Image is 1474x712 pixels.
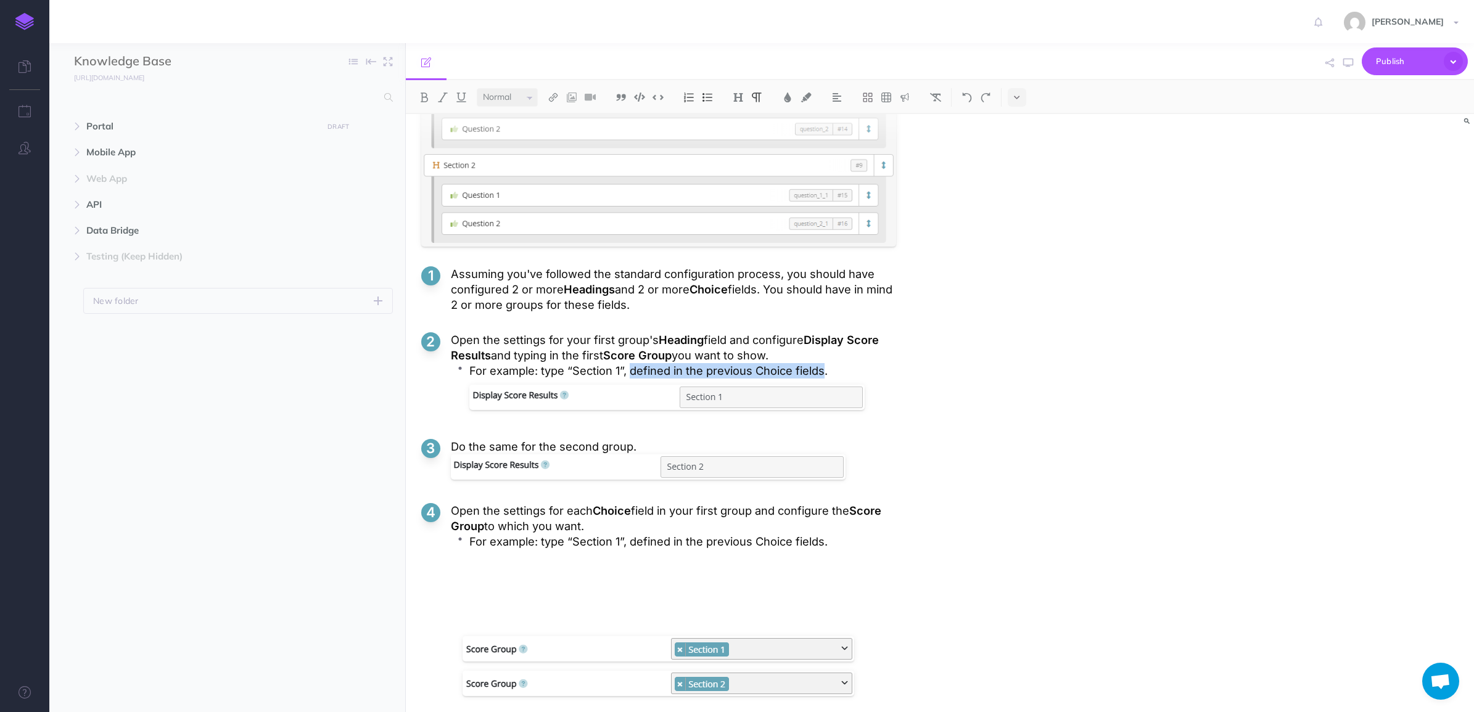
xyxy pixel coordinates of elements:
[1422,663,1459,700] a: Open chat
[659,333,704,346] strong: Heading
[782,92,793,102] img: Text color button
[566,92,577,102] img: Add image button
[1362,47,1468,75] button: Publish
[831,92,842,102] img: Alignment dropdown menu button
[733,92,744,102] img: Headings dropdown button
[585,92,596,102] img: Add video button
[419,92,430,102] img: Bold button
[702,92,713,102] img: Unordered list button
[86,119,316,134] span: Portal
[451,439,896,454] p: Do the same for the second group.
[548,92,559,102] img: Link button
[83,288,393,314] button: New folder
[634,92,645,102] img: Code block button
[74,86,377,108] input: Search
[593,504,631,517] strong: Choice
[1344,12,1365,33] img: de744a1c6085761c972ea050a2b8d70b.jpg
[86,171,316,186] span: Web App
[451,503,896,534] p: Open the settings for each field in your first group and configure the to which you want.
[15,13,34,30] img: logo-mark.svg
[437,92,448,102] img: Italic button
[1376,52,1438,71] span: Publish
[469,534,896,549] p: For example: type “Section 1”, defined in the previous Choice fields.
[690,282,728,296] strong: Choice
[451,266,896,313] p: Assuming you've followed the standard configuration process, you should have configured 2 or more...
[327,123,349,131] small: DRAFT
[451,332,896,363] p: Open the settings for your first group's field and configure and typing in the first you want to ...
[603,348,672,362] strong: Score Group
[86,197,316,212] span: API
[451,504,884,533] strong: Score Group
[881,92,892,102] img: Create table button
[683,92,694,102] img: Ordered list button
[74,52,219,71] input: Documentation Name
[980,92,991,102] img: Redo
[86,249,316,264] span: Testing (Keep Hidden)
[801,92,812,102] img: Text background color button
[930,92,941,102] img: Clear styles button
[564,282,615,296] strong: Headings
[93,294,139,308] p: New folder
[961,92,973,102] img: Undo
[451,333,882,362] strong: Display Score Results
[74,73,144,82] small: [URL][DOMAIN_NAME]
[86,223,316,238] span: Data Bridge
[456,92,467,102] img: Underline button
[899,92,910,102] img: Callout dropdown menu button
[469,363,896,379] p: For example: type “Section 1”, defined in the previous Choice fields.
[1365,16,1450,27] span: [PERSON_NAME]
[323,120,354,134] button: DRAFT
[616,92,627,102] img: Blockquote button
[86,145,316,160] span: Mobile App
[653,92,664,102] img: Inline code button
[49,71,157,83] a: [URL][DOMAIN_NAME]
[751,92,762,102] img: Paragraph button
